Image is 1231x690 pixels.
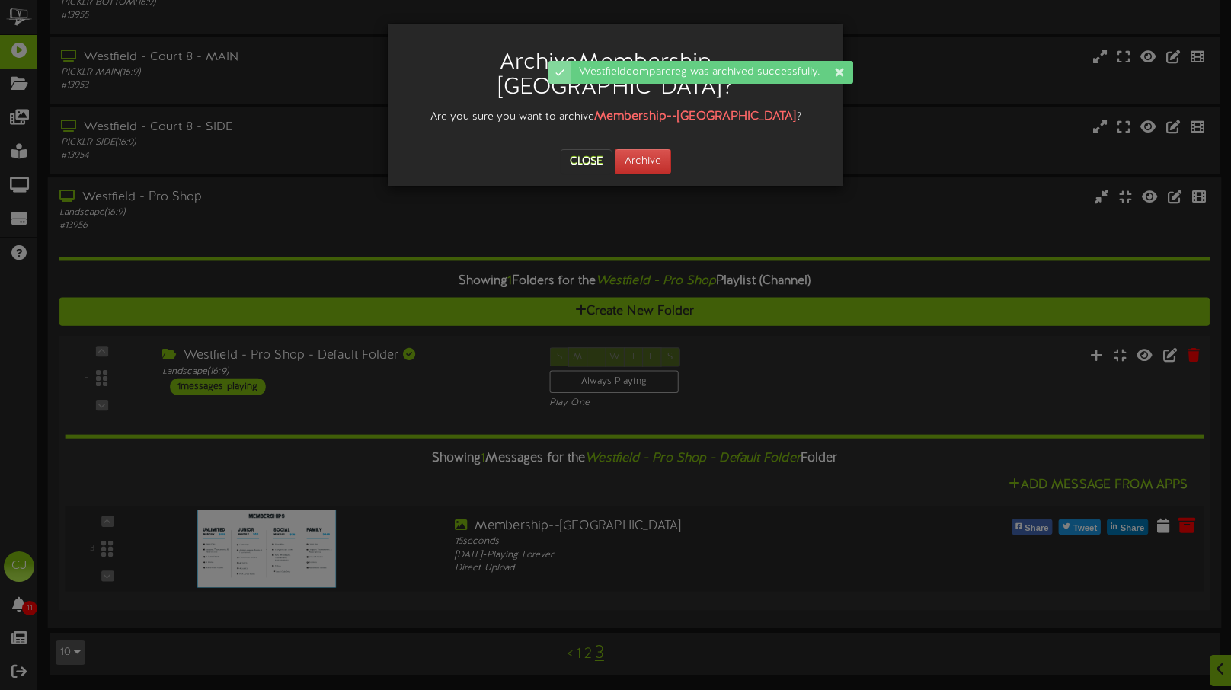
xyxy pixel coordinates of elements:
[833,65,846,80] div: Dismiss this notification
[561,149,612,174] button: Close
[411,50,820,101] h2: Archive Membership--[GEOGRAPHIC_DATA] ?
[571,61,853,84] div: Westfieldcomparereg was archived successfully.
[615,149,671,174] button: Archive
[594,110,796,123] strong: Membership--[GEOGRAPHIC_DATA]
[399,108,832,126] div: Are you sure you want to archive ?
